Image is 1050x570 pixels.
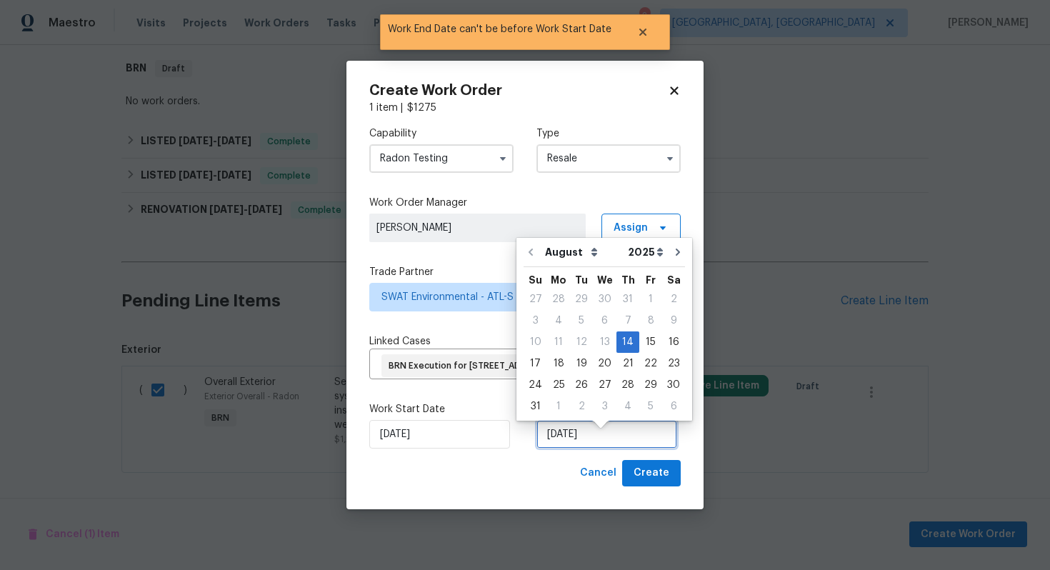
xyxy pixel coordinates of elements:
[536,144,681,173] input: Select...
[639,396,662,417] div: Fri Sep 05 2025
[616,374,639,396] div: Thu Aug 28 2025
[524,332,547,352] div: 10
[570,375,593,395] div: 26
[639,396,662,416] div: 5
[662,331,685,353] div: Sat Aug 16 2025
[524,396,547,417] div: Sun Aug 31 2025
[524,353,547,374] div: Sun Aug 17 2025
[369,402,514,416] label: Work Start Date
[524,331,547,353] div: Sun Aug 10 2025
[616,289,639,309] div: 31
[616,310,639,331] div: Thu Aug 07 2025
[621,275,635,285] abbr: Thursday
[662,289,685,309] div: 2
[634,464,669,482] span: Create
[616,396,639,417] div: Thu Sep 04 2025
[570,289,593,309] div: 29
[575,275,588,285] abbr: Tuesday
[389,360,556,372] span: BRN Execution for [STREET_ADDRESS]
[593,311,616,331] div: 6
[524,374,547,396] div: Sun Aug 24 2025
[407,103,436,113] span: $ 1275
[381,354,569,377] div: BRN Execution for [STREET_ADDRESS]
[662,396,685,417] div: Sat Sep 06 2025
[570,374,593,396] div: Tue Aug 26 2025
[494,150,511,167] button: Show options
[593,353,616,374] div: Wed Aug 20 2025
[520,238,541,266] button: Go to previous month
[547,396,570,417] div: Mon Sep 01 2025
[536,420,677,449] input: M/D/YYYY
[662,310,685,331] div: Sat Aug 09 2025
[616,289,639,310] div: Thu Jul 31 2025
[570,311,593,331] div: 5
[639,311,662,331] div: 8
[639,374,662,396] div: Fri Aug 29 2025
[639,289,662,310] div: Fri Aug 01 2025
[376,221,579,235] span: [PERSON_NAME]
[369,265,681,279] label: Trade Partner
[547,375,570,395] div: 25
[524,375,547,395] div: 24
[593,289,616,310] div: Wed Jul 30 2025
[662,289,685,310] div: Sat Aug 02 2025
[524,289,547,310] div: Sun Jul 27 2025
[381,290,648,304] span: SWAT Environmental - ATL-S
[547,311,570,331] div: 4
[529,275,542,285] abbr: Sunday
[616,353,639,374] div: Thu Aug 21 2025
[616,354,639,374] div: 21
[622,460,681,486] button: Create
[380,14,619,44] span: Work End Date can't be before Work Start Date
[524,310,547,331] div: Sun Aug 03 2025
[570,353,593,374] div: Tue Aug 19 2025
[570,332,593,352] div: 12
[536,126,681,141] label: Type
[624,241,667,263] select: Year
[593,375,616,395] div: 27
[616,331,639,353] div: Thu Aug 14 2025
[524,354,547,374] div: 17
[661,150,679,167] button: Show options
[662,396,685,416] div: 6
[639,310,662,331] div: Fri Aug 08 2025
[639,332,662,352] div: 15
[639,289,662,309] div: 1
[551,275,566,285] abbr: Monday
[593,331,616,353] div: Wed Aug 13 2025
[593,396,616,416] div: 3
[593,332,616,352] div: 13
[614,221,648,235] span: Assign
[369,334,431,349] span: Linked Cases
[639,354,662,374] div: 22
[547,331,570,353] div: Mon Aug 11 2025
[662,353,685,374] div: Sat Aug 23 2025
[593,374,616,396] div: Wed Aug 27 2025
[369,126,514,141] label: Capability
[597,275,613,285] abbr: Wednesday
[639,353,662,374] div: Fri Aug 22 2025
[667,275,681,285] abbr: Saturday
[662,375,685,395] div: 30
[662,332,685,352] div: 16
[570,396,593,416] div: 2
[646,275,656,285] abbr: Friday
[547,289,570,310] div: Mon Jul 28 2025
[524,289,547,309] div: 27
[570,396,593,417] div: Tue Sep 02 2025
[662,374,685,396] div: Sat Aug 30 2025
[570,289,593,310] div: Tue Jul 29 2025
[369,84,668,98] h2: Create Work Order
[639,331,662,353] div: Fri Aug 15 2025
[593,354,616,374] div: 20
[616,396,639,416] div: 4
[616,311,639,331] div: 7
[662,311,685,331] div: 9
[667,238,689,266] button: Go to next month
[369,144,514,173] input: Select...
[547,353,570,374] div: Mon Aug 18 2025
[593,289,616,309] div: 30
[524,396,547,416] div: 31
[541,241,624,263] select: Month
[616,375,639,395] div: 28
